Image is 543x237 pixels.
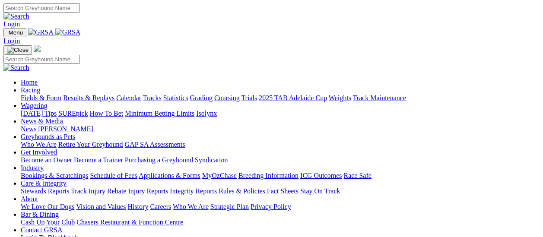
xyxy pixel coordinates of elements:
[21,125,36,133] a: News
[58,110,88,117] a: SUREpick
[3,37,20,44] a: Login
[76,218,183,226] a: Chasers Restaurant & Function Centre
[3,45,32,55] button: Toggle navigation
[21,149,57,156] a: Get Involved
[127,203,148,210] a: History
[3,20,20,28] a: Login
[21,187,69,195] a: Stewards Reports
[343,172,371,179] a: Race Safe
[28,28,54,36] img: GRSA
[34,45,41,52] img: logo-grsa-white.png
[116,94,141,101] a: Calendar
[125,156,193,164] a: Purchasing a Greyhound
[58,141,123,148] a: Retire Your Greyhound
[21,141,57,148] a: Who We Are
[196,110,217,117] a: Isolynx
[125,141,185,148] a: GAP SA Assessments
[3,55,80,64] input: Search
[21,164,44,171] a: Industry
[21,156,72,164] a: Become an Owner
[63,94,114,101] a: Results & Replays
[21,133,75,140] a: Greyhounds as Pets
[21,195,38,202] a: About
[7,47,29,54] img: Close
[219,187,265,195] a: Rules & Policies
[21,203,74,210] a: We Love Our Dogs
[202,172,237,179] a: MyOzChase
[21,94,540,102] div: Racing
[3,64,29,72] img: Search
[3,13,29,20] img: Search
[21,102,48,109] a: Wagering
[21,79,38,86] a: Home
[21,156,540,164] div: Get Involved
[76,203,126,210] a: Vision and Values
[21,86,40,94] a: Racing
[21,172,540,180] div: Industry
[300,172,342,179] a: ICG Outcomes
[55,28,81,36] img: GRSA
[210,203,249,210] a: Strategic Plan
[173,203,209,210] a: Who We Are
[21,172,88,179] a: Bookings & Scratchings
[90,110,124,117] a: How To Bet
[329,94,351,101] a: Weights
[241,94,257,101] a: Trials
[267,187,298,195] a: Fact Sheets
[21,110,540,117] div: Wagering
[38,125,93,133] a: [PERSON_NAME]
[139,172,200,179] a: Applications & Forms
[300,187,340,195] a: Stay On Track
[3,3,80,13] input: Search
[21,211,59,218] a: Bar & Dining
[21,110,57,117] a: [DATE] Tips
[21,218,75,226] a: Cash Up Your Club
[163,94,188,101] a: Statistics
[238,172,298,179] a: Breeding Information
[195,156,228,164] a: Syndication
[90,172,137,179] a: Schedule of Fees
[21,141,540,149] div: Greyhounds as Pets
[190,94,213,101] a: Grading
[21,226,62,234] a: Contact GRSA
[251,203,291,210] a: Privacy Policy
[21,117,63,125] a: News & Media
[74,156,123,164] a: Become a Trainer
[21,180,67,187] a: Care & Integrity
[353,94,406,101] a: Track Maintenance
[21,203,540,211] div: About
[9,29,23,36] span: Menu
[170,187,217,195] a: Integrity Reports
[143,94,162,101] a: Tracks
[214,94,240,101] a: Coursing
[21,125,540,133] div: News & Media
[3,28,26,37] button: Toggle navigation
[125,110,194,117] a: Minimum Betting Limits
[128,187,168,195] a: Injury Reports
[259,94,327,101] a: 2025 TAB Adelaide Cup
[150,203,171,210] a: Careers
[21,218,540,226] div: Bar & Dining
[21,187,540,195] div: Care & Integrity
[71,187,126,195] a: Track Injury Rebate
[21,94,61,101] a: Fields & Form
